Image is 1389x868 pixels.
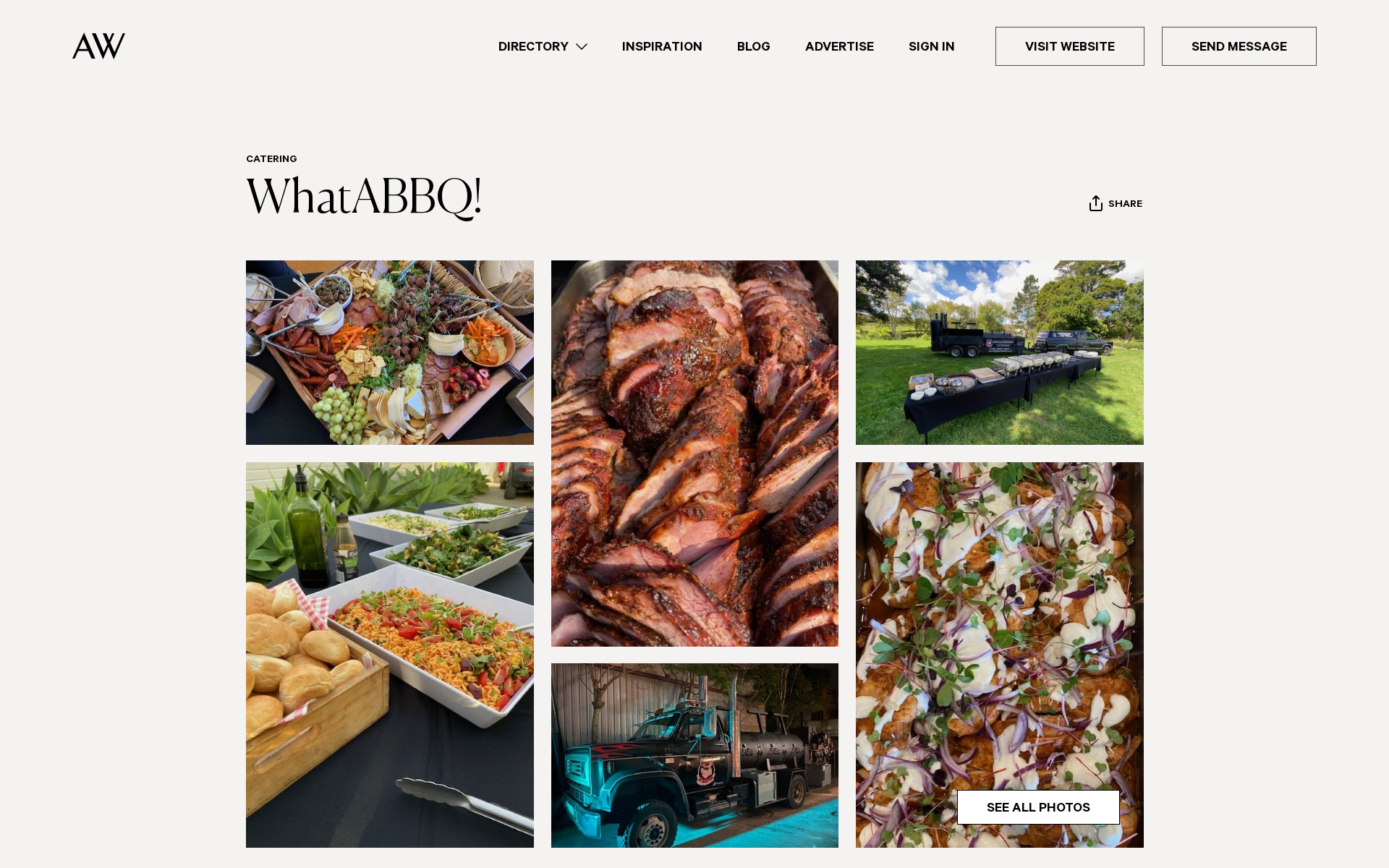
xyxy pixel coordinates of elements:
a: Catering [246,155,297,166]
a: Sign In [891,37,972,56]
a: See All Photos [957,790,1120,825]
img: Auckland Weddings Logo [72,33,125,59]
a: Visit Website [995,27,1144,66]
a: Directory [481,37,605,56]
a: Send Message [1162,27,1317,66]
span: Share [1108,199,1142,213]
a: Advertise [788,37,891,56]
a: WhatABBQ! [246,176,483,223]
button: Share [1089,195,1143,216]
a: Inspiration [605,37,720,56]
a: Blog [720,37,788,56]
